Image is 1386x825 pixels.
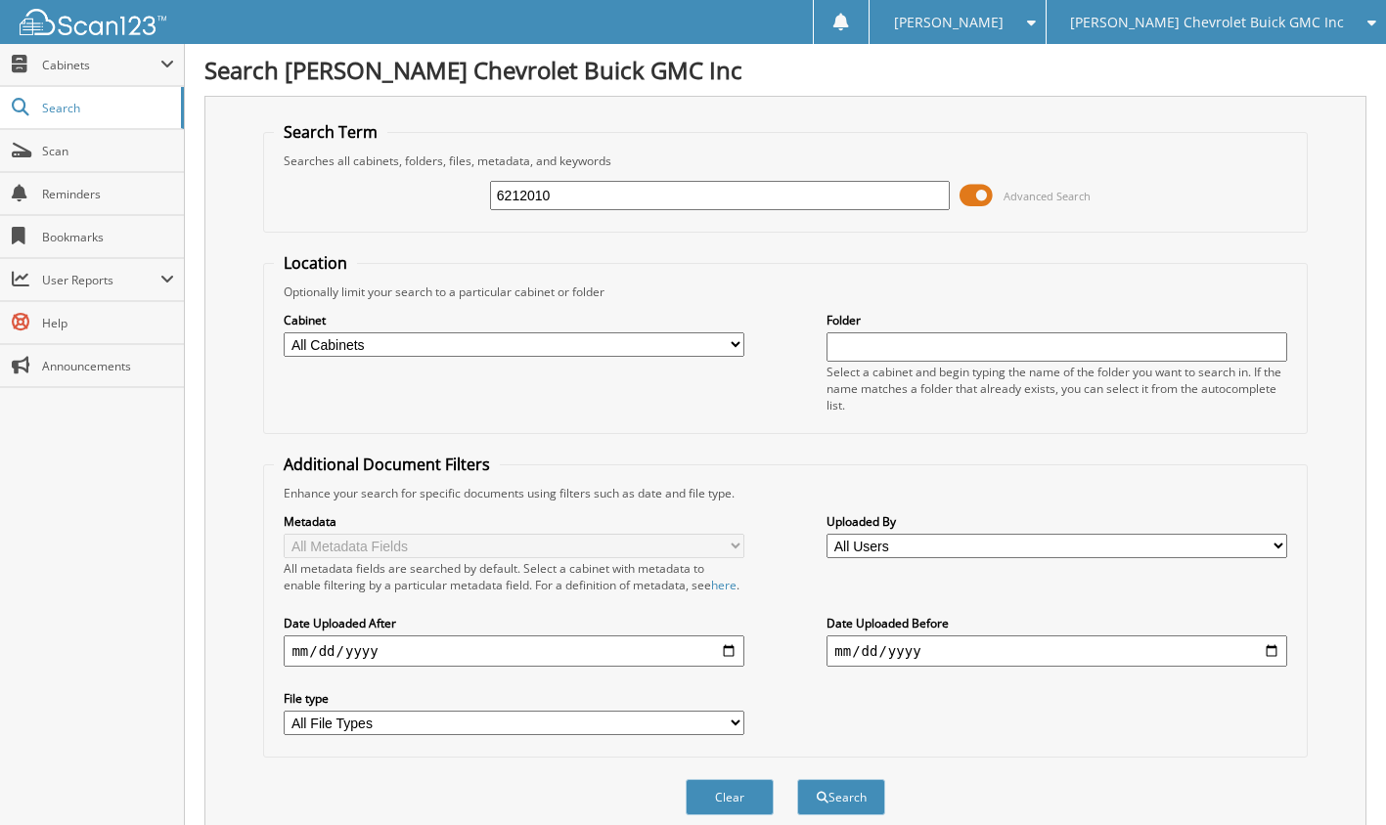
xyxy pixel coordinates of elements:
[274,454,500,475] legend: Additional Document Filters
[274,152,1296,169] div: Searches all cabinets, folders, files, metadata, and keywords
[284,560,743,593] div: All metadata fields are searched by default. Select a cabinet with metadata to enable filtering b...
[42,229,174,245] span: Bookmarks
[42,57,160,73] span: Cabinets
[1288,731,1386,825] iframe: Chat Widget
[204,54,1366,86] h1: Search [PERSON_NAME] Chevrolet Buick GMC Inc
[42,272,160,288] span: User Reports
[42,186,174,202] span: Reminders
[686,779,774,815] button: Clear
[284,312,743,328] label: Cabinet
[827,364,1286,413] div: Select a cabinet and begin typing the name of the folder you want to search in. If the name match...
[797,779,885,815] button: Search
[711,577,737,593] a: here
[1004,189,1091,203] span: Advanced Search
[827,312,1286,328] label: Folder
[284,615,743,631] label: Date Uploaded After
[284,690,743,707] label: File type
[274,485,1296,501] div: Enhance your search for specific documents using filters such as date and file type.
[827,615,1286,631] label: Date Uploaded Before
[274,283,1296,300] div: Optionally limit your search to a particular cabinet or folder
[894,17,1004,28] span: [PERSON_NAME]
[20,9,166,35] img: scan123-logo-white.svg
[827,635,1286,667] input: end
[42,358,174,374] span: Announcements
[284,635,743,667] input: start
[42,315,174,331] span: Help
[274,121,387,143] legend: Search Term
[284,513,743,530] label: Metadata
[42,143,174,159] span: Scan
[827,513,1286,530] label: Uploaded By
[42,100,171,116] span: Search
[274,252,357,274] legend: Location
[1070,17,1344,28] span: [PERSON_NAME] Chevrolet Buick GMC Inc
